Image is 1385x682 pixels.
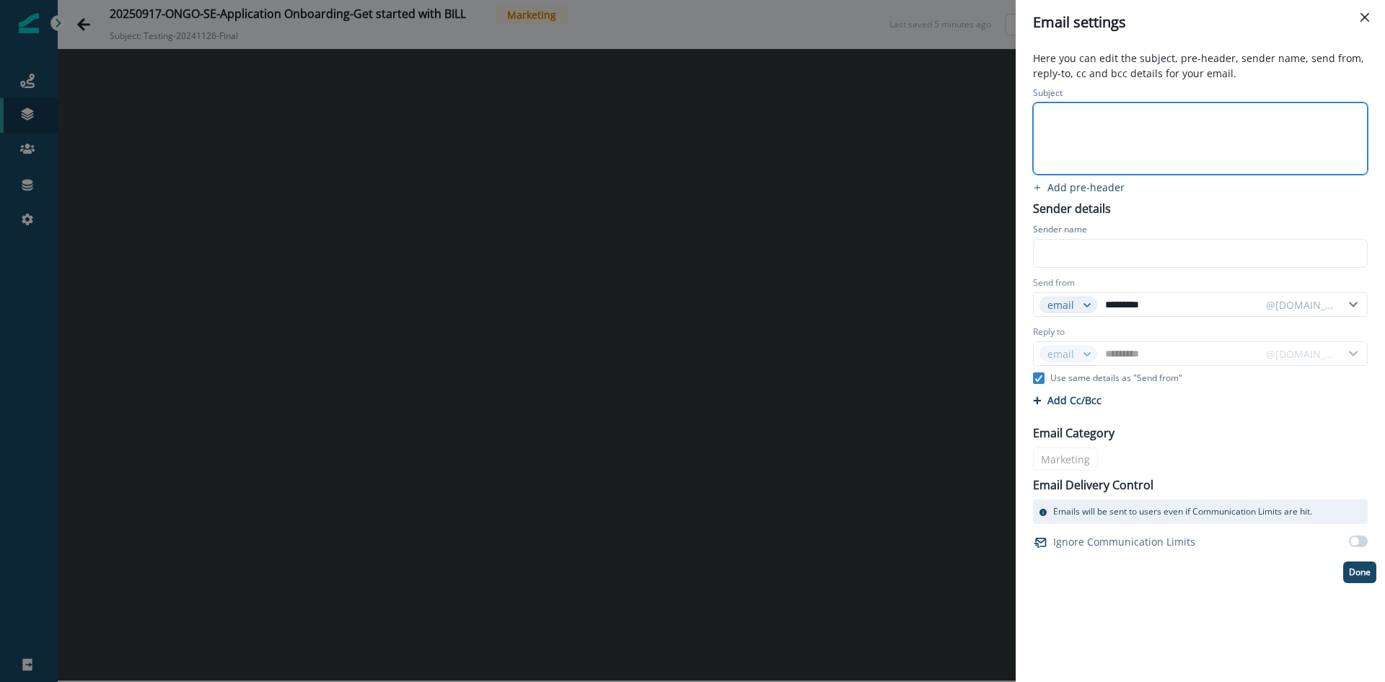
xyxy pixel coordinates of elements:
[1033,87,1063,102] p: Subject
[1024,180,1133,194] button: add preheader
[1033,325,1065,338] label: Reply to
[1353,6,1376,29] button: Close
[1047,297,1076,312] div: email
[1033,276,1075,289] label: Send from
[1024,197,1120,217] p: Sender details
[1050,372,1182,385] p: Use same details as "Send from"
[1033,424,1114,442] p: Email Category
[1053,534,1195,549] p: Ignore Communication Limits
[1033,223,1087,239] p: Sender name
[1033,476,1153,494] p: Email Delivery Control
[1349,567,1371,577] p: Done
[1033,393,1102,407] button: Add Cc/Bcc
[1053,505,1312,518] p: Emails will be sent to users even if Communication Limits are hit.
[1033,12,1368,33] div: Email settings
[1266,297,1335,312] div: @[DOMAIN_NAME]
[1343,561,1376,583] button: Done
[1024,51,1376,84] p: Here you can edit the subject, pre-header, sender name, send from, reply-to, cc and bcc details f...
[1047,180,1125,194] p: Add pre-header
